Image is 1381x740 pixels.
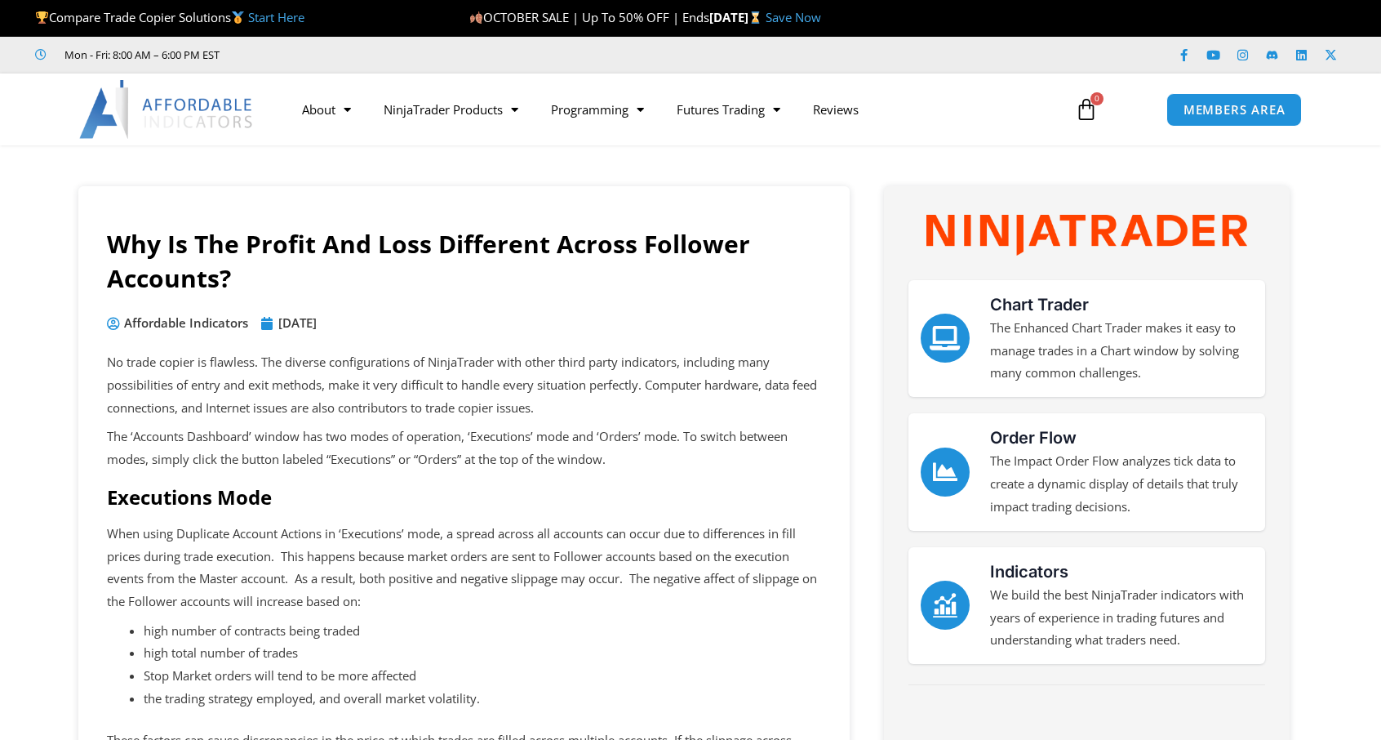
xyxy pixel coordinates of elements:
[535,91,660,128] a: Programming
[469,9,709,25] span: OCTOBER SALE | Up To 50% OFF | Ends
[990,428,1077,448] a: Order Flow
[990,295,1089,314] a: Chart Trader
[242,47,487,63] iframe: Customer reviews powered by Trustpilot
[144,620,821,643] li: high number of contracts being traded
[797,91,875,128] a: Reviews
[921,448,970,497] a: Order Flow
[107,523,821,613] p: When using Duplicate Account Actions in ‘Executions’ mode, a spread across all accounts can occur...
[248,9,304,25] a: Start Here
[1090,92,1103,105] span: 0
[60,45,220,65] span: Mon - Fri: 8:00 AM – 6:00 PM EST
[990,450,1253,519] p: The Impact Order Flow analyzes tick data to create a dynamic display of details that truly impact...
[749,11,762,24] img: ⌛
[926,215,1247,256] img: NinjaTrader Wordmark color RGB | Affordable Indicators – NinjaTrader
[367,91,535,128] a: NinjaTrader Products
[107,484,272,510] strong: Executions Mode
[144,665,821,688] li: Stop Market orders will tend to be more affected
[144,688,821,711] li: the trading strategy employed, and overall market volatility.
[278,314,317,331] time: [DATE]
[107,426,821,471] p: The ‘Accounts Dashboard’ window has two modes of operation, ‘Executions’ mode and ‘Orders’ mode. ...
[107,227,821,296] h1: Why Is The Profit And Loss Different Across Follower Accounts?
[990,562,1068,582] a: Indicators
[660,91,797,128] a: Futures Trading
[1050,86,1122,133] a: 0
[36,11,48,24] img: 🏆
[232,11,244,24] img: 🥇
[921,314,970,363] a: Chart Trader
[709,9,766,25] strong: [DATE]
[120,312,248,335] span: Affordable Indicators
[79,80,255,139] img: LogoAI | Affordable Indicators – NinjaTrader
[286,91,367,128] a: About
[144,642,821,665] li: high total number of trades
[990,584,1253,653] p: We build the best NinjaTrader indicators with years of experience in trading futures and understa...
[766,9,821,25] a: Save Now
[1166,93,1303,127] a: MEMBERS AREA
[107,351,821,420] p: No trade copier is flawless. The diverse configurations of NinjaTrader with other third party ind...
[470,11,482,24] img: 🍂
[286,91,1056,128] nav: Menu
[990,317,1253,386] p: The Enhanced Chart Trader makes it easy to manage trades in a Chart window by solving many common...
[921,581,970,630] a: Indicators
[1183,104,1286,116] span: MEMBERS AREA
[35,9,304,25] span: Compare Trade Copier Solutions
